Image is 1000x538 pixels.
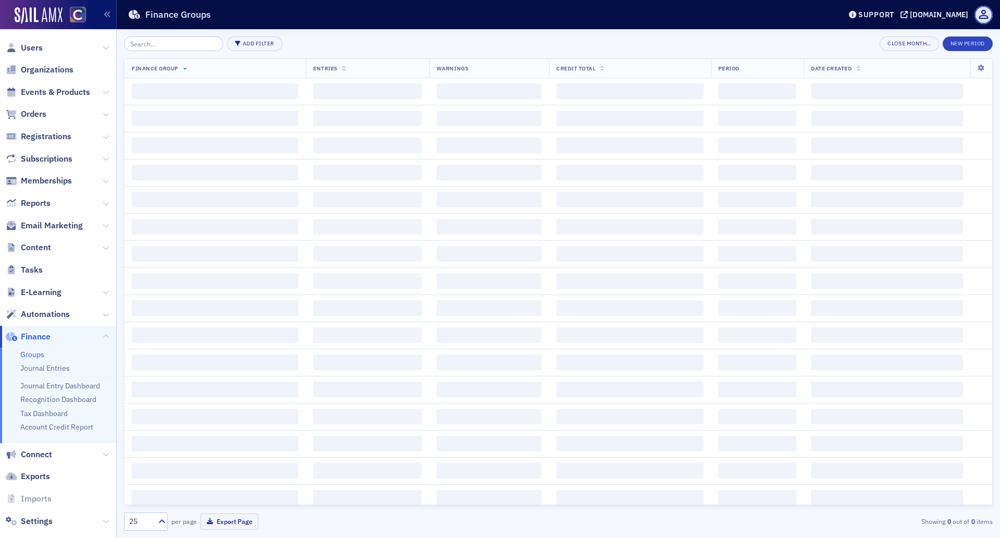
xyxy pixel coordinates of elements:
[313,409,422,424] span: ‌
[6,87,90,98] a: Events & Products
[132,138,298,153] span: ‌
[129,516,152,527] div: 25
[6,264,43,276] a: Tasks
[132,354,298,370] span: ‌
[313,436,422,451] span: ‌
[171,517,197,526] label: per page
[6,287,61,298] a: E-Learning
[718,111,796,126] span: ‌
[313,300,422,316] span: ‌
[132,192,298,207] span: ‌
[6,309,70,320] a: Automations
[901,11,972,18] button: [DOMAIN_NAME]
[556,273,704,289] span: ‌
[20,395,96,404] a: Recognition Dashboard
[811,83,963,99] span: ‌
[20,422,93,432] a: Account Credit Report
[436,165,542,180] span: ‌
[811,111,963,126] span: ‌
[556,65,595,72] span: Credit Total
[811,300,963,316] span: ‌
[6,108,46,120] a: Orders
[21,220,83,231] span: Email Marketing
[132,409,298,424] span: ‌
[811,327,963,343] span: ‌
[6,493,52,505] a: Imports
[132,219,298,235] span: ‌
[21,331,51,343] span: Finance
[811,463,963,479] span: ‌
[718,463,796,479] span: ‌
[556,246,704,262] span: ‌
[132,436,298,451] span: ‌
[21,64,73,76] span: Organizations
[21,471,50,482] span: Exports
[132,300,298,316] span: ‌
[20,350,44,359] a: Groups
[556,111,704,126] span: ‌
[556,354,704,370] span: ‌
[943,36,993,51] button: New Period
[21,131,71,142] span: Registrations
[436,192,542,207] span: ‌
[556,382,704,397] span: ‌
[710,517,993,526] div: Showing out of items
[436,246,542,262] span: ‌
[6,198,51,209] a: Reports
[556,327,704,343] span: ‌
[811,165,963,180] span: ‌
[436,436,542,451] span: ‌
[436,138,542,153] span: ‌
[6,449,52,460] a: Connect
[21,87,90,98] span: Events & Products
[20,363,70,373] a: Journal Entries
[718,436,796,451] span: ‌
[811,490,963,506] span: ‌
[811,192,963,207] span: ‌
[6,331,51,343] a: Finance
[145,8,211,21] h1: Finance Groups
[21,309,70,320] span: Automations
[436,273,542,289] span: ‌
[313,354,422,370] span: ‌
[718,490,796,506] span: ‌
[718,382,796,397] span: ‌
[6,153,72,165] a: Subscriptions
[313,490,422,506] span: ‌
[556,83,704,99] span: ‌
[15,7,63,24] a: SailAMX
[124,36,223,51] input: Search…
[21,42,43,54] span: Users
[556,490,704,506] span: ‌
[132,490,298,506] span: ‌
[718,219,796,235] span: ‌
[201,513,258,530] button: Export Page
[811,436,963,451] span: ‌
[63,7,86,25] a: View Homepage
[313,382,422,397] span: ‌
[70,7,86,23] img: SailAMX
[132,273,298,289] span: ‌
[811,382,963,397] span: ‌
[6,131,71,142] a: Registrations
[6,516,53,527] a: Settings
[6,175,72,187] a: Memberships
[718,83,796,99] span: ‌
[132,246,298,262] span: ‌
[313,165,422,180] span: ‌
[6,64,73,76] a: Organizations
[21,153,72,165] span: Subscriptions
[556,463,704,479] span: ‌
[132,463,298,479] span: ‌
[718,354,796,370] span: ‌
[313,246,422,262] span: ‌
[811,246,963,262] span: ‌
[313,83,422,99] span: ‌
[21,493,52,505] span: Imports
[21,242,51,253] span: Content
[811,354,963,370] span: ‌
[436,111,542,126] span: ‌
[21,516,53,527] span: Settings
[21,449,52,460] span: Connect
[436,354,542,370] span: ‌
